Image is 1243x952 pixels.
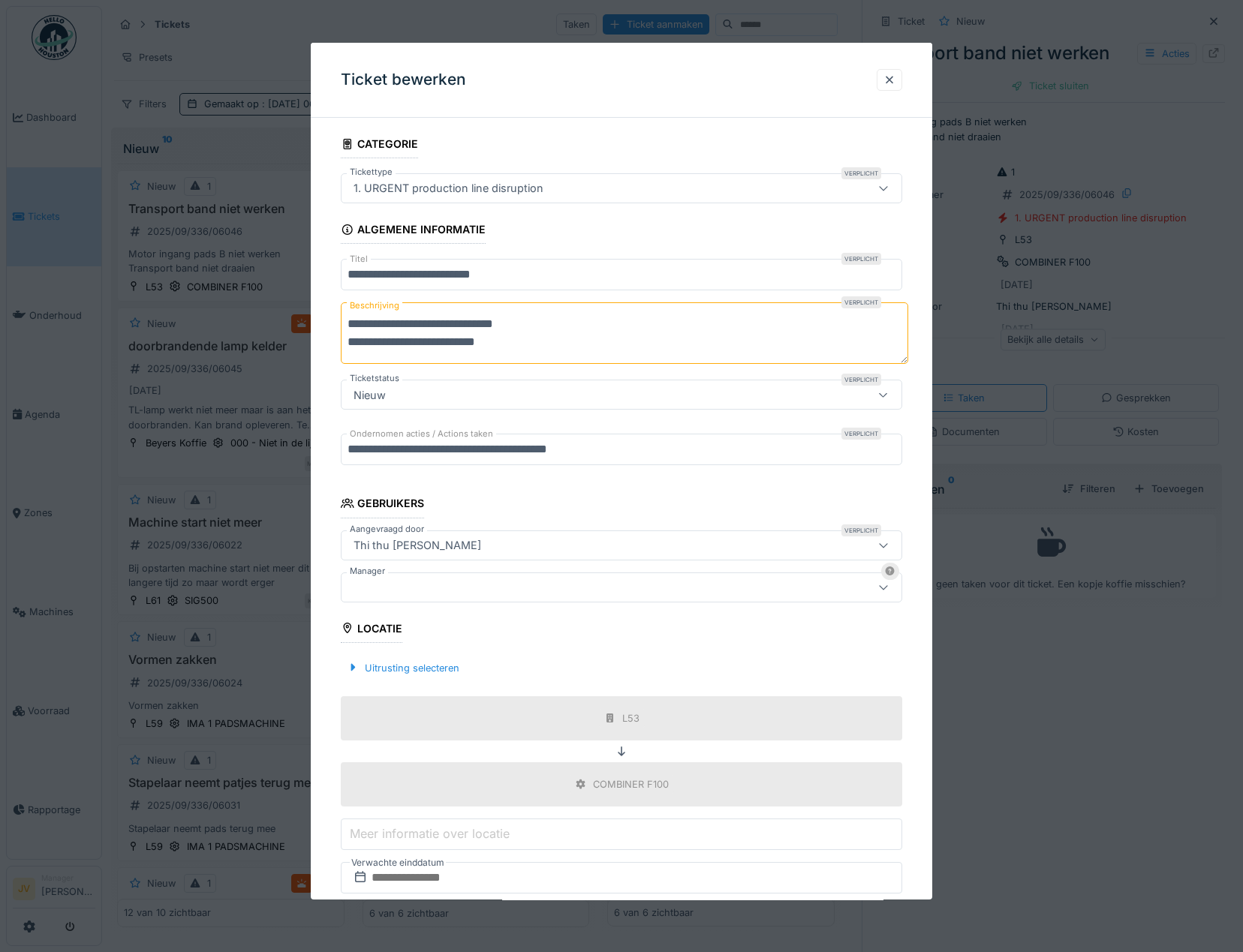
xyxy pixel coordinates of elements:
[347,296,402,315] label: Beschrijving
[341,133,418,158] div: Categorie
[347,523,427,536] label: Aangevraagd door
[347,166,396,179] label: Tickettype
[347,824,513,842] label: Meer informatie over locatie
[841,167,881,179] div: Verplicht
[341,218,486,244] div: Algemene informatie
[841,524,881,536] div: Verplicht
[348,537,487,554] div: Thi thu [PERSON_NAME]
[348,180,549,197] div: 1. URGENT production line disruption
[841,253,881,265] div: Verplicht
[341,617,402,643] div: Locatie
[347,253,371,266] label: Titel
[341,71,466,89] h3: Ticket bewerken
[593,777,669,791] div: COMBINER F100
[350,854,446,871] label: Verwachte einddatum
[347,373,402,386] label: Ticketstatus
[841,296,881,308] div: Verplicht
[341,658,465,678] div: Uitrusting selecteren
[347,565,388,578] label: Manager
[348,387,392,404] div: Nieuw
[341,493,424,518] div: Gebruikers
[347,898,387,911] label: Prioriteit
[841,428,881,440] div: Verplicht
[622,711,640,725] div: L53
[347,428,496,441] label: Ondernomen acties / Actions taken
[841,374,881,386] div: Verplicht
